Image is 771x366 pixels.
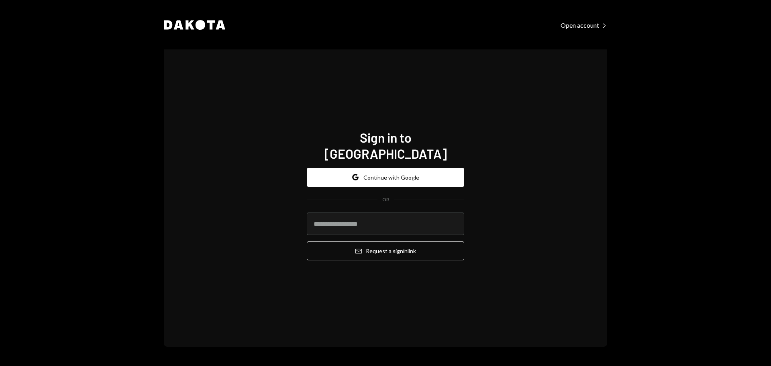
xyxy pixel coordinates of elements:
[307,129,464,162] h1: Sign in to [GEOGRAPHIC_DATA]
[307,168,464,187] button: Continue with Google
[307,241,464,260] button: Request a signinlink
[382,196,389,203] div: OR
[561,20,607,29] a: Open account
[561,21,607,29] div: Open account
